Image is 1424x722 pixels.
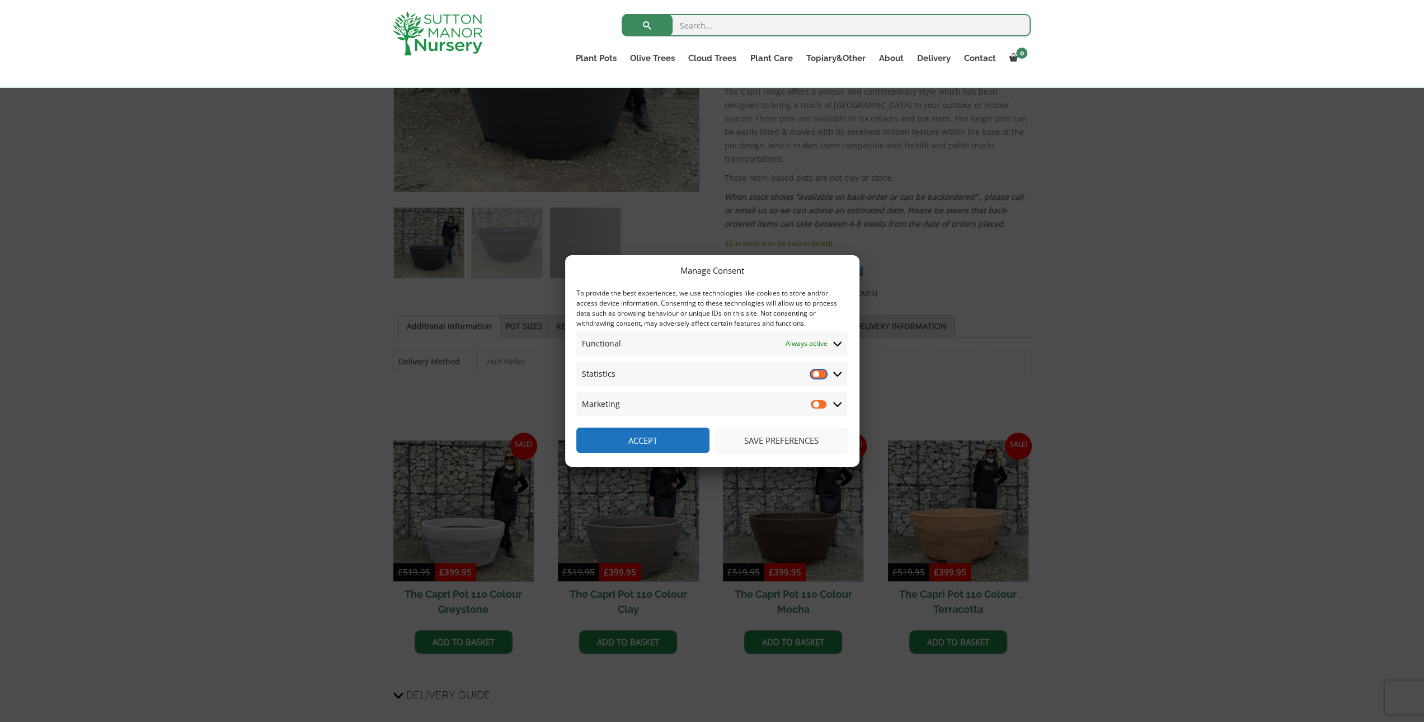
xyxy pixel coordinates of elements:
[582,367,615,381] span: Statistics
[576,392,847,416] summary: Marketing
[623,50,682,66] a: Olive Trees
[582,397,620,411] span: Marketing
[576,362,847,386] summary: Statistics
[957,50,1002,66] a: Contact
[569,50,623,66] a: Plant Pots
[393,11,482,55] img: logo
[680,264,744,277] div: Manage Consent
[582,337,621,350] span: Functional
[576,428,709,453] button: Accept
[743,50,799,66] a: Plant Care
[682,50,743,66] a: Cloud Trees
[872,50,910,66] a: About
[576,331,847,356] summary: Functional Always active
[715,428,848,453] button: Save preferences
[786,337,828,350] span: Always active
[576,288,847,329] div: To provide the best experiences, we use technologies like cookies to store and/or access device i...
[799,50,872,66] a: Topiary&Other
[1016,48,1027,59] span: 0
[1002,50,1031,66] a: 0
[910,50,957,66] a: Delivery
[622,14,1031,36] input: Search...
